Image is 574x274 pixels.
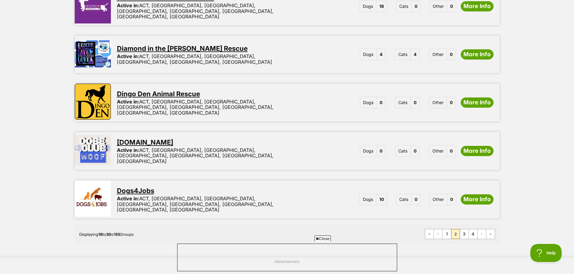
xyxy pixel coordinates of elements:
[115,232,120,237] strong: 93
[117,187,154,195] a: Dogs4Jobs
[395,49,411,60] span: Cats
[429,1,447,12] span: Other
[377,145,386,157] span: 0
[377,97,386,108] span: 0
[315,236,331,242] span: Close
[395,145,411,157] span: Cats
[447,97,456,108] span: 0
[117,90,200,98] a: Dingo Den Animal Rescue
[429,49,447,60] span: Other
[461,1,494,11] a: More Info
[461,146,494,156] a: More Info
[429,194,447,205] span: Other
[396,1,412,12] span: Cats
[117,2,139,8] span: Active in:
[117,54,305,65] div: ACT, [GEOGRAPHIC_DATA], [GEOGRAPHIC_DATA], [GEOGRAPHIC_DATA], [GEOGRAPHIC_DATA], [GEOGRAPHIC_DATA]
[461,194,494,205] a: More Info
[411,145,420,157] span: 0
[461,49,494,60] a: More Info
[75,132,111,168] img: Dobermann.Club
[117,147,139,153] span: Active in:
[98,232,102,237] strong: 16
[117,196,305,212] div: ACT, [GEOGRAPHIC_DATA], [GEOGRAPHIC_DATA], [GEOGRAPHIC_DATA], [GEOGRAPHIC_DATA], [GEOGRAPHIC_DATA...
[469,229,477,239] a: Page 4
[117,99,139,105] span: Active in:
[412,194,421,205] span: 0
[447,1,456,12] span: 0
[360,97,377,108] span: Dogs
[376,194,387,205] span: 10
[411,49,420,60] span: 4
[429,97,447,108] span: Other
[117,45,248,52] a: Diamond in the [PERSON_NAME] Rescue
[377,49,386,60] span: 4
[360,49,377,60] span: Dogs
[461,97,494,108] a: More Info
[530,244,562,262] iframe: Help Scout Beacon - Open
[376,1,387,12] span: 18
[434,229,442,239] a: Previous page
[117,3,305,19] div: ACT, [GEOGRAPHIC_DATA], [GEOGRAPHIC_DATA], [GEOGRAPHIC_DATA], [GEOGRAPHIC_DATA], [GEOGRAPHIC_DATA...
[429,145,447,157] span: Other
[447,194,456,205] span: 0
[460,229,469,239] a: Page 3
[360,145,377,157] span: Dogs
[117,99,305,115] div: ACT, [GEOGRAPHIC_DATA], [GEOGRAPHIC_DATA], [GEOGRAPHIC_DATA], [GEOGRAPHIC_DATA], [GEOGRAPHIC_DATA...
[75,84,111,120] img: Dingo Den Animal Rescue
[75,36,111,72] img: Diamond in the Ruff Rescue
[117,195,139,202] span: Active in:
[486,229,495,239] a: Last page
[359,194,376,205] span: Dogs
[411,97,420,108] span: 0
[425,229,434,239] a: First page
[447,49,456,60] span: 0
[117,138,173,146] a: [DOMAIN_NAME]
[79,232,134,237] span: Displaying to of Groups
[443,229,451,239] a: Page 1
[117,147,305,164] div: ACT, [GEOGRAPHIC_DATA], [GEOGRAPHIC_DATA], [GEOGRAPHIC_DATA], [GEOGRAPHIC_DATA], [GEOGRAPHIC_DATA...
[451,229,460,239] span: Page 2
[117,53,139,59] span: Active in:
[395,97,411,108] span: Cats
[447,145,456,157] span: 0
[75,180,111,217] img: Dogs4Jobs
[478,229,486,239] a: Next page
[359,1,376,12] span: Dogs
[106,232,111,237] strong: 30
[396,194,412,205] span: Cats
[425,229,495,239] nav: Pagination
[412,1,421,12] span: 0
